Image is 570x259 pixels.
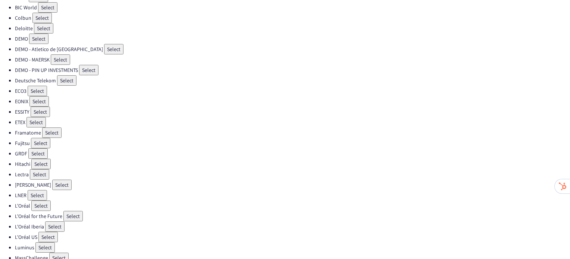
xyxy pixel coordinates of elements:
li: EONIX [15,96,570,107]
li: DEMO - PIN UP INVESTMENTS [15,65,570,75]
li: DEMO - Atletico de [GEOGRAPHIC_DATA] [15,44,570,54]
li: DEMO - MAERSK [15,54,570,65]
button: Select [26,117,46,127]
button: Select [31,200,51,211]
li: DEMO [15,34,570,44]
li: L'Oréal US [15,232,570,242]
li: BIC World [15,2,570,13]
li: Framatome [15,127,570,138]
li: Lectra [15,169,570,180]
button: Select [34,23,53,34]
button: Select [45,221,65,232]
li: ESSITY [15,107,570,117]
button: Select [79,65,98,75]
button: Select [31,159,51,169]
li: [PERSON_NAME] [15,180,570,190]
button: Select [31,138,50,148]
li: L'Oréal for the Future [15,211,570,221]
button: Select [38,232,58,242]
button: Select [57,75,76,86]
button: Select [28,148,48,159]
li: ECO3 [15,86,570,96]
button: Select [28,86,47,96]
button: Select [51,54,70,65]
button: Select [29,96,49,107]
li: Hitachi [15,159,570,169]
button: Select [31,107,50,117]
button: Select [104,44,123,54]
li: Colbun [15,13,570,23]
button: Select [32,13,52,23]
button: Select [28,190,47,200]
button: Select [35,242,55,253]
li: Luminus [15,242,570,253]
li: Deloitte [15,23,570,34]
button: Select [30,169,49,180]
li: L'Oréal Iberia [15,221,570,232]
li: Deutsche Telekom [15,75,570,86]
button: Select [52,180,72,190]
button: Select [38,2,57,13]
li: GRDF [15,148,570,159]
button: Select [29,34,48,44]
li: Fujitsu [15,138,570,148]
iframe: Chat Widget [533,223,570,259]
li: ETEX [15,117,570,127]
button: Select [63,211,83,221]
li: L'Oréal [15,200,570,211]
li: LNER [15,190,570,200]
button: Select [42,127,62,138]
